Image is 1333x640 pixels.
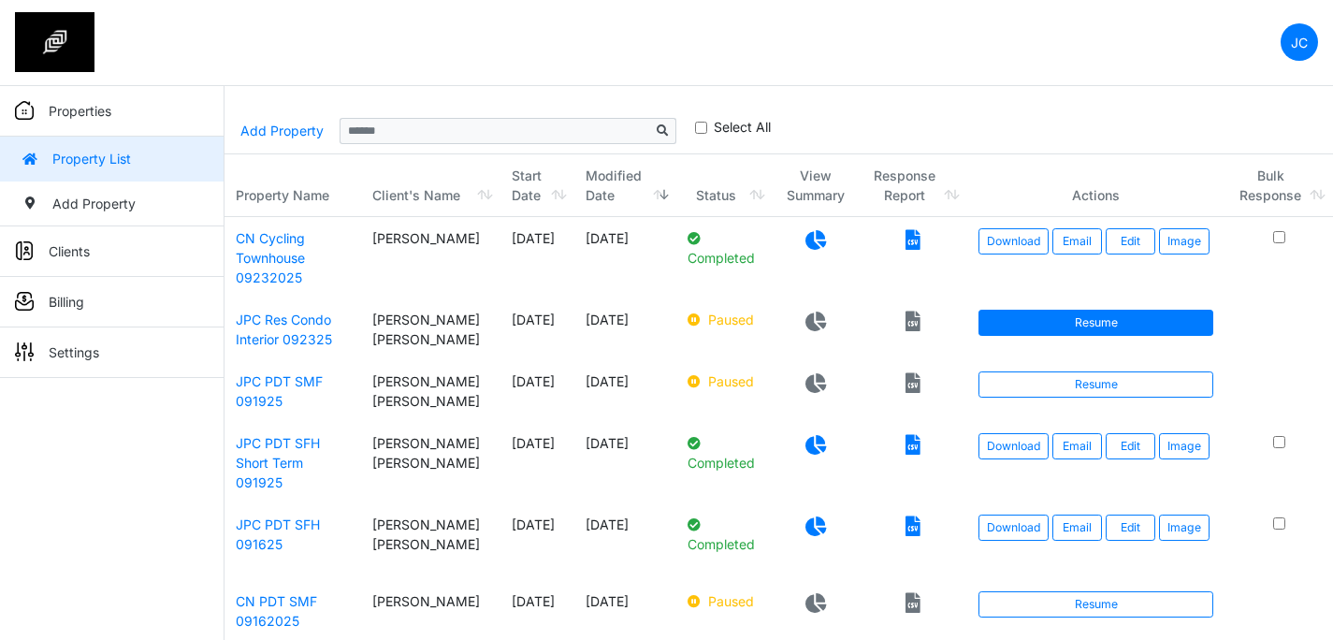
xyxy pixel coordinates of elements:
th: Start Date: activate to sort column ascending [500,154,574,217]
img: sidemenu_settings.png [15,342,34,361]
label: Select All [714,117,771,137]
a: Edit [1106,433,1155,459]
a: JPC PDT SMF 091925 [236,373,323,409]
p: Billing [49,292,84,312]
a: Resume [978,371,1213,398]
td: [DATE] [500,360,574,422]
td: [DATE] [500,503,574,580]
td: [PERSON_NAME] [PERSON_NAME] [361,298,500,360]
button: Email [1052,433,1102,459]
th: Actions [967,154,1224,217]
img: sidemenu_billing.png [15,292,34,311]
td: [PERSON_NAME] [PERSON_NAME] [361,360,500,422]
img: sidemenu_properties.png [15,101,34,120]
img: spp logo [15,12,94,72]
td: [DATE] [574,298,676,360]
button: Image [1159,228,1210,255]
a: Download [978,515,1049,541]
a: Download [978,433,1049,459]
a: JPC PDT SFH Short Term 091925 [236,435,320,490]
p: Paused [688,591,761,611]
td: [DATE] [500,422,574,503]
p: Completed [688,228,761,268]
a: JPC Res Condo Interior 092325 [236,312,332,347]
td: [DATE] [574,217,676,298]
input: Sizing example input [340,118,650,144]
button: Email [1052,515,1102,541]
a: Add Property [239,114,325,147]
td: [DATE] [574,503,676,580]
th: Property Name: activate to sort column ascending [225,154,361,217]
p: Paused [688,371,761,391]
td: [PERSON_NAME] [361,217,500,298]
button: Email [1052,228,1102,255]
th: Response Report: activate to sort column ascending [859,154,967,217]
a: CN Cycling Townhouse 09232025 [236,230,305,285]
button: Image [1159,515,1210,541]
p: Paused [688,310,761,329]
a: Resume [978,310,1213,336]
a: Edit [1106,228,1155,255]
p: Settings [49,342,99,362]
a: JPC PDT SFH 091625 [236,516,320,552]
p: Completed [688,515,761,554]
p: Clients [49,241,90,261]
a: Edit [1106,515,1155,541]
td: [DATE] [574,360,676,422]
td: [DATE] [500,217,574,298]
a: Resume [978,591,1213,618]
img: sidemenu_client.png [15,241,34,260]
th: Client's Name: activate to sort column ascending [361,154,500,217]
th: Status: activate to sort column ascending [676,154,773,217]
td: [DATE] [574,422,676,503]
a: Download [978,228,1049,255]
p: Properties [49,101,111,121]
td: [PERSON_NAME] [PERSON_NAME] [361,503,500,580]
p: Completed [688,433,761,473]
td: [DATE] [500,298,574,360]
th: Modified Date: activate to sort column ascending [574,154,676,217]
td: [PERSON_NAME] [PERSON_NAME] [361,422,500,503]
th: Bulk Response: activate to sort column ascending [1224,154,1333,217]
a: JC [1281,23,1318,61]
p: JC [1291,33,1308,52]
a: CN PDT SMF 09162025 [236,593,317,629]
button: Image [1159,433,1210,459]
th: View Summary [773,154,859,217]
